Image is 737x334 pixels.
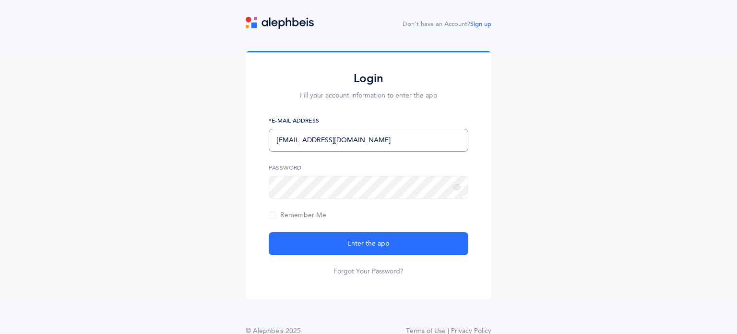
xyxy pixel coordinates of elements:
span: Remember Me [269,211,326,219]
div: Don't have an Account? [403,20,491,29]
label: *E-Mail Address [269,116,468,125]
p: Fill your account information to enter the app [269,91,468,101]
h2: Login [269,71,468,86]
label: Password [269,163,468,172]
a: Sign up [470,21,491,27]
button: Enter the app [269,232,468,255]
span: Enter the app [347,239,390,249]
img: logo.svg [246,17,314,29]
iframe: Drift Widget Chat Controller [689,286,725,322]
a: Forgot Your Password? [333,267,404,276]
